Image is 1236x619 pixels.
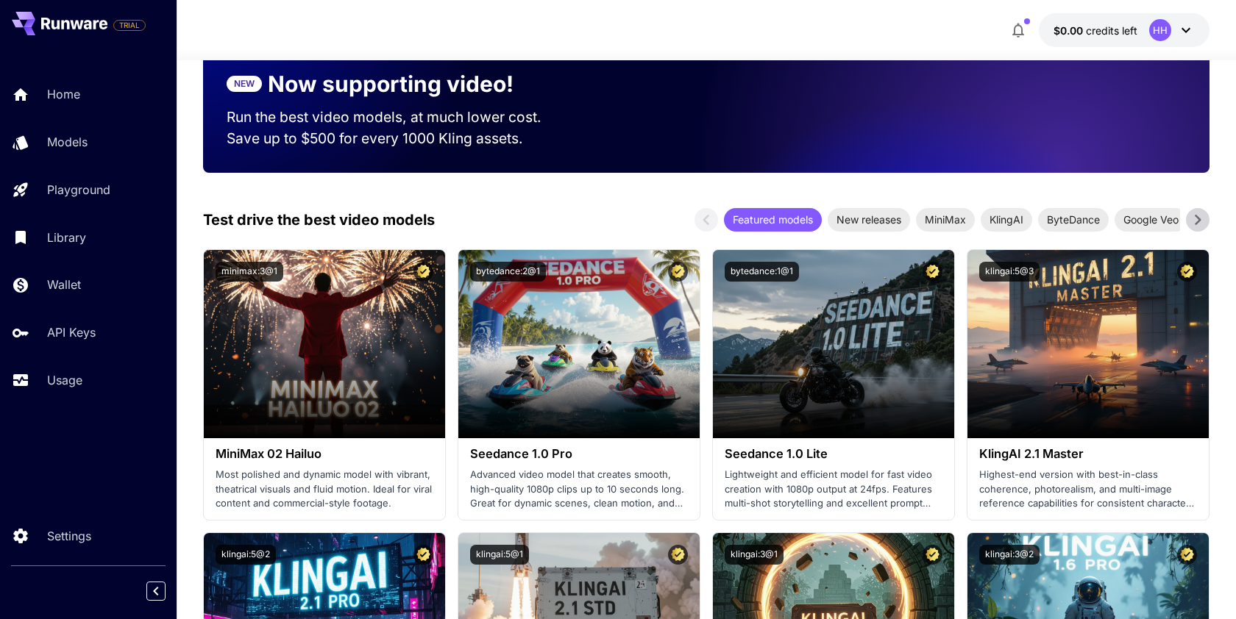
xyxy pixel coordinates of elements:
h3: MiniMax 02 Hailuo [216,447,433,461]
p: Test drive the best video models [203,209,435,231]
span: Add your payment card to enable full platform functionality. [113,16,146,34]
span: New releases [828,212,910,227]
button: klingai:3@1 [725,545,784,565]
button: Certified Model – Vetted for best performance and includes a commercial license. [923,262,942,282]
p: Library [47,229,86,246]
p: Run the best video models, at much lower cost. [227,107,569,128]
span: ByteDance [1038,212,1109,227]
span: $0.00 [1054,24,1086,37]
button: klingai:5@3 [979,262,1040,282]
span: credits left [1086,24,1137,37]
button: Certified Model – Vetted for best performance and includes a commercial license. [923,545,942,565]
button: $0.00HH [1039,13,1210,47]
p: Lightweight and efficient model for fast video creation with 1080p output at 24fps. Features mult... [725,468,942,511]
p: Advanced video model that creates smooth, high-quality 1080p clips up to 10 seconds long. Great f... [470,468,688,511]
button: Certified Model – Vetted for best performance and includes a commercial license. [1177,262,1197,282]
p: Playground [47,181,110,198]
button: Collapse sidebar [146,582,166,601]
p: Settings [47,527,91,545]
div: MiniMax [916,208,975,232]
button: Certified Model – Vetted for best performance and includes a commercial license. [413,545,433,565]
span: MiniMax [916,212,975,227]
div: KlingAI [981,208,1032,232]
span: TRIAL [114,20,145,31]
button: Certified Model – Vetted for best performance and includes a commercial license. [668,262,688,282]
div: HH [1149,19,1171,41]
img: alt [204,250,445,438]
p: Highest-end version with best-in-class coherence, photorealism, and multi-image reference capabil... [979,468,1197,511]
button: Certified Model – Vetted for best performance and includes a commercial license. [1177,545,1197,565]
div: Google Veo [1115,208,1187,232]
h3: Seedance 1.0 Pro [470,447,688,461]
div: Collapse sidebar [157,578,177,604]
button: klingai:5@1 [470,545,529,565]
div: ByteDance [1038,208,1109,232]
img: alt [967,250,1209,438]
p: Most polished and dynamic model with vibrant, theatrical visuals and fluid motion. Ideal for vira... [216,468,433,511]
p: Now supporting video! [268,68,514,101]
h3: Seedance 1.0 Lite [725,447,942,461]
img: alt [713,250,954,438]
button: Certified Model – Vetted for best performance and includes a commercial license. [413,262,433,282]
button: bytedance:2@1 [470,262,546,282]
p: Usage [47,371,82,389]
div: $0.00 [1054,23,1137,38]
p: Wallet [47,276,81,293]
span: KlingAI [981,212,1032,227]
span: Google Veo [1115,212,1187,227]
p: Home [47,85,80,103]
button: bytedance:1@1 [725,262,799,282]
button: klingai:3@2 [979,545,1040,565]
span: Featured models [724,212,822,227]
p: Models [47,133,88,151]
p: API Keys [47,323,96,341]
button: klingai:5@2 [216,545,276,565]
button: minimax:3@1 [216,262,283,282]
p: NEW [234,77,255,90]
button: Certified Model – Vetted for best performance and includes a commercial license. [668,545,688,565]
div: Featured models [724,208,822,232]
img: alt [458,250,700,438]
div: New releases [828,208,910,232]
h3: KlingAI 2.1 Master [979,447,1197,461]
p: Save up to $500 for every 1000 Kling assets. [227,128,569,149]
